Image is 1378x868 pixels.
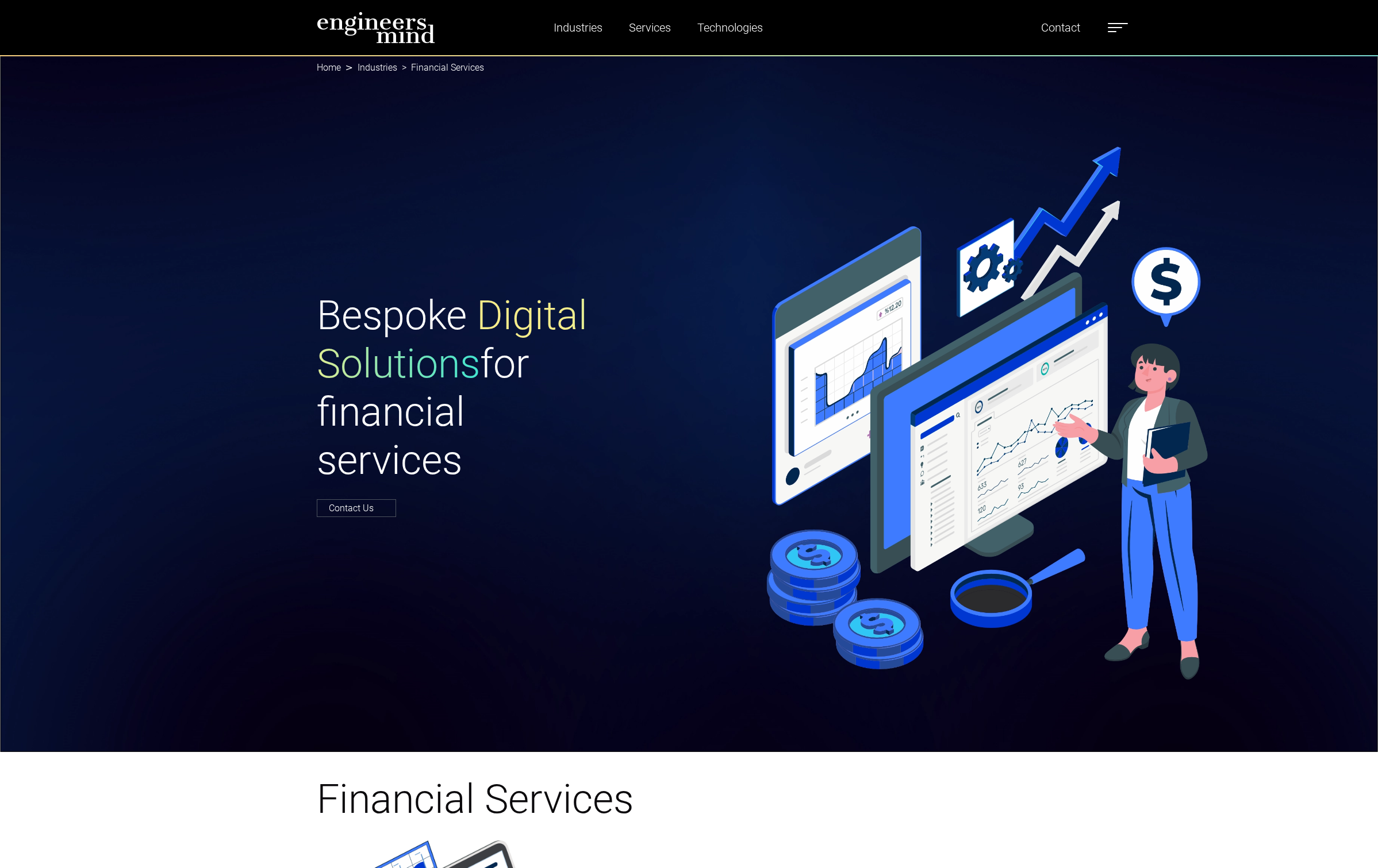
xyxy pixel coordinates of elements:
[317,55,1062,80] nav: breadcrumb
[317,291,682,484] h1: Bespoke for financial services
[317,292,588,387] span: Digital Solutions
[317,62,341,73] a: Home
[358,62,397,73] a: Industries
[397,61,484,75] li: Financial Services
[317,775,1062,823] h1: Financial Services
[317,11,435,44] img: logo
[1037,14,1085,41] a: Contact
[693,14,767,41] a: Technologies
[549,14,607,41] a: Industries
[317,499,396,517] a: Contact Us
[624,14,675,41] a: Services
